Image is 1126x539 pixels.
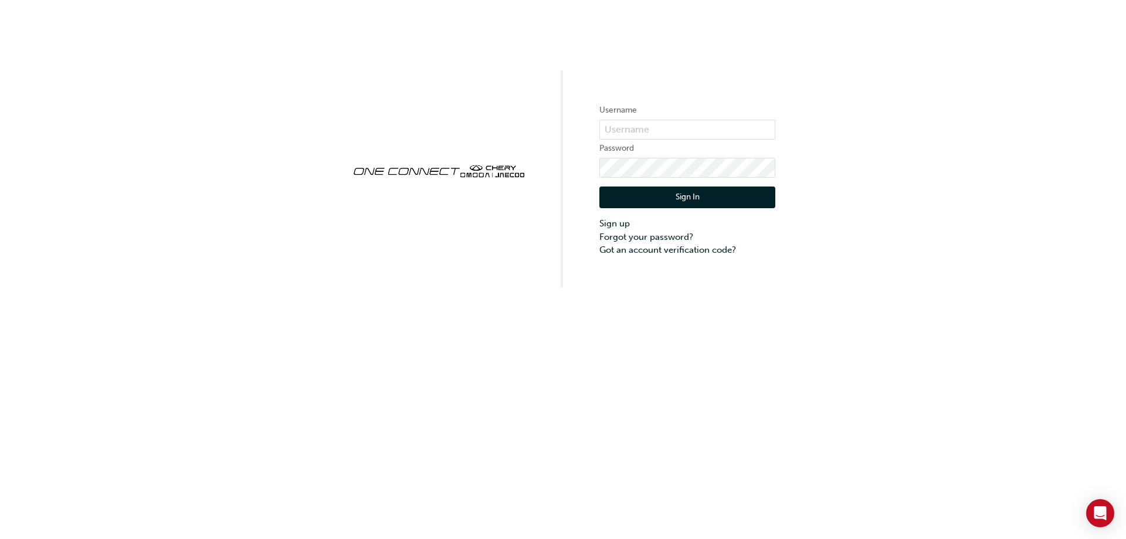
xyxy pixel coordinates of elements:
div: Open Intercom Messenger [1086,499,1114,527]
a: Forgot your password? [599,230,775,244]
img: oneconnect [351,155,527,185]
button: Sign In [599,187,775,209]
a: Sign up [599,217,775,230]
label: Password [599,141,775,155]
input: Username [599,120,775,140]
label: Username [599,103,775,117]
a: Got an account verification code? [599,243,775,257]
